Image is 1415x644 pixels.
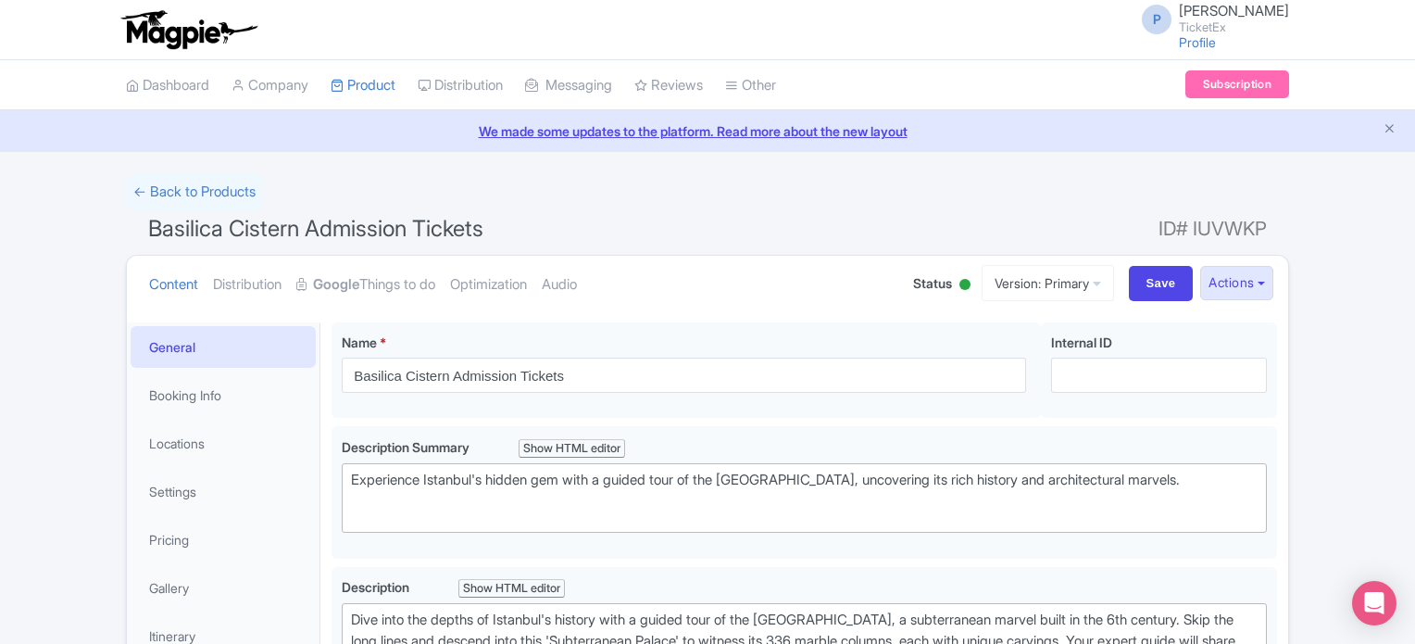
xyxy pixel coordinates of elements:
span: Description Summary [342,439,472,455]
a: Pricing [131,519,316,561]
span: Name [342,335,377,350]
a: Messaging [525,60,612,111]
a: Subscription [1185,70,1289,98]
a: Audio [542,256,577,314]
a: Company [232,60,308,111]
img: logo-ab69f6fb50320c5b225c76a69d11143b.png [117,9,260,50]
a: Booking Info [131,374,316,416]
span: Status [913,273,952,293]
a: Profile [1179,34,1216,50]
a: Content [149,256,198,314]
span: P [1142,5,1171,34]
a: Product [331,60,395,111]
span: ID# IUVWKP [1158,210,1267,247]
input: Save [1129,266,1194,301]
span: [PERSON_NAME] [1179,2,1289,19]
div: Active [956,271,974,300]
div: Show HTML editor [519,439,625,459]
a: Distribution [213,256,282,314]
div: Show HTML editor [458,579,565,599]
a: Version: Primary [982,265,1114,301]
span: Internal ID [1051,335,1112,350]
div: Open Intercom Messenger [1352,581,1396,625]
a: Other [725,60,776,111]
a: We made some updates to the platform. Read more about the new layout [11,121,1404,141]
small: TicketEx [1179,21,1289,33]
span: Description [342,579,412,595]
a: Dashboard [126,60,209,111]
div: Experience Istanbul's hidden gem with a guided tour of the [GEOGRAPHIC_DATA], uncovering its rich... [351,470,1258,511]
a: General [131,326,316,368]
a: Optimization [450,256,527,314]
strong: Google [313,274,359,296]
a: GoogleThings to do [296,256,435,314]
a: Locations [131,423,316,464]
a: Settings [131,471,316,512]
a: Distribution [418,60,503,111]
button: Close announcement [1383,120,1396,141]
a: Reviews [634,60,703,111]
a: Gallery [131,567,316,609]
a: ← Back to Products [126,174,263,210]
a: P [PERSON_NAME] TicketEx [1131,4,1289,33]
span: Basilica Cistern Admission Tickets [148,215,483,242]
button: Actions [1200,266,1273,300]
